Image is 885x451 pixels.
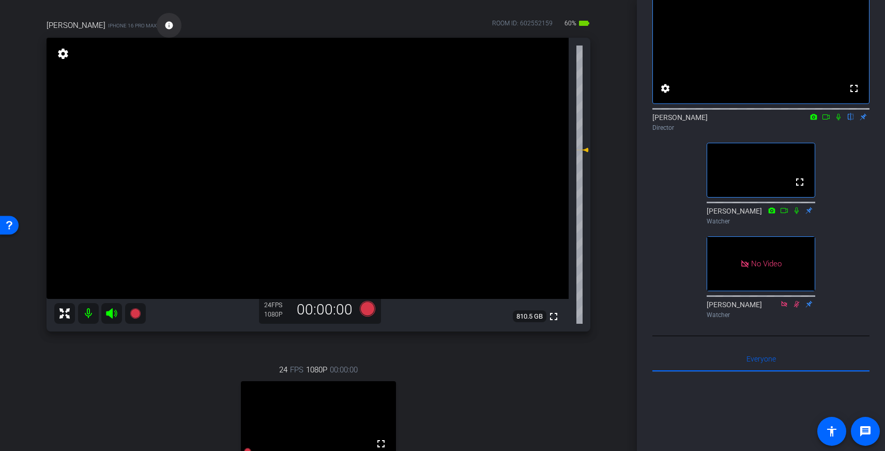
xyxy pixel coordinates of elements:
span: 24 [279,364,287,375]
div: 24 [264,301,290,309]
div: [PERSON_NAME] [652,112,869,132]
mat-icon: accessibility [826,425,838,438]
div: Watcher [707,217,815,226]
div: Director [652,123,869,132]
span: Everyone [746,355,776,363]
div: 1080P [264,310,290,319]
div: [PERSON_NAME] [707,206,815,226]
mat-icon: fullscreen [848,82,860,95]
mat-icon: flip [845,112,857,121]
span: 810.5 GB [513,310,546,323]
div: Watcher [707,310,815,320]
mat-icon: settings [56,48,70,60]
div: [PERSON_NAME] [707,299,815,320]
mat-icon: fullscreen [547,310,560,323]
mat-icon: info [164,21,174,30]
mat-icon: message [859,425,872,438]
div: ROOM ID: 602552159 [492,19,553,34]
mat-icon: settings [659,82,672,95]
span: 60% [563,15,578,32]
span: No Video [751,259,782,268]
div: 00:00:00 [290,301,359,319]
span: [PERSON_NAME] [47,20,105,31]
span: 1080P [306,364,327,375]
span: iPhone 16 Pro Max [108,22,157,29]
mat-icon: fullscreen [794,176,806,188]
span: FPS [271,302,282,309]
span: FPS [290,364,303,375]
mat-icon: battery_std [578,17,590,29]
span: 00:00:00 [330,364,358,375]
mat-icon: fullscreen [375,438,387,450]
mat-icon: 5 dB [576,144,589,156]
